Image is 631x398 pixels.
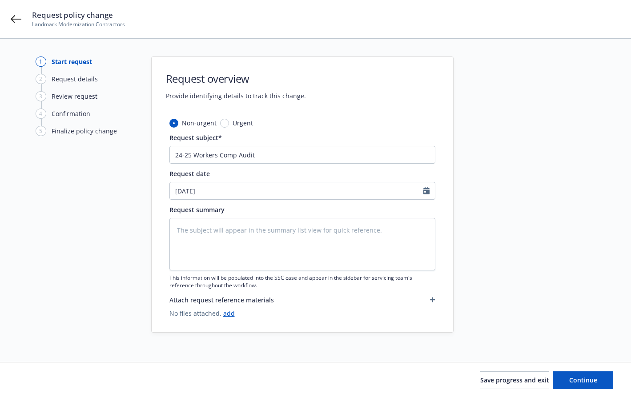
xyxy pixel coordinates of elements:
div: 3 [36,91,46,101]
input: Urgent [220,119,229,128]
h1: Request overview [166,71,306,86]
button: Save progress and exit [480,371,549,389]
span: Request policy change [32,10,125,20]
span: Provide identifying details to track this change. [166,91,306,101]
span: This information will be populated into the SSC case and appear in the sidebar for servicing team... [169,274,435,289]
span: Attach request reference materials [169,295,274,305]
div: Start request [52,57,92,66]
span: Non-urgent [182,118,217,128]
div: 4 [36,109,46,119]
div: Confirmation [52,109,90,118]
span: Urgent [233,118,253,128]
div: Review request [52,92,97,101]
input: Non-urgent [169,119,178,128]
span: Request subject* [169,133,222,142]
div: 1 [36,56,46,67]
span: Landmark Modernization Contractors [32,20,125,28]
div: 2 [36,74,46,84]
div: Finalize policy change [52,126,117,136]
span: Save progress and exit [480,376,549,384]
button: Continue [553,371,613,389]
input: The subject will appear in the summary list view for quick reference. [169,146,435,164]
span: Continue [569,376,597,384]
svg: Calendar [423,187,430,194]
span: No files attached. [169,309,435,318]
div: Request details [52,74,98,84]
div: 5 [36,126,46,136]
span: Request summary [169,205,225,214]
span: Request date [169,169,210,178]
input: MM/DD/YYYY [170,182,423,199]
a: add [223,309,235,318]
